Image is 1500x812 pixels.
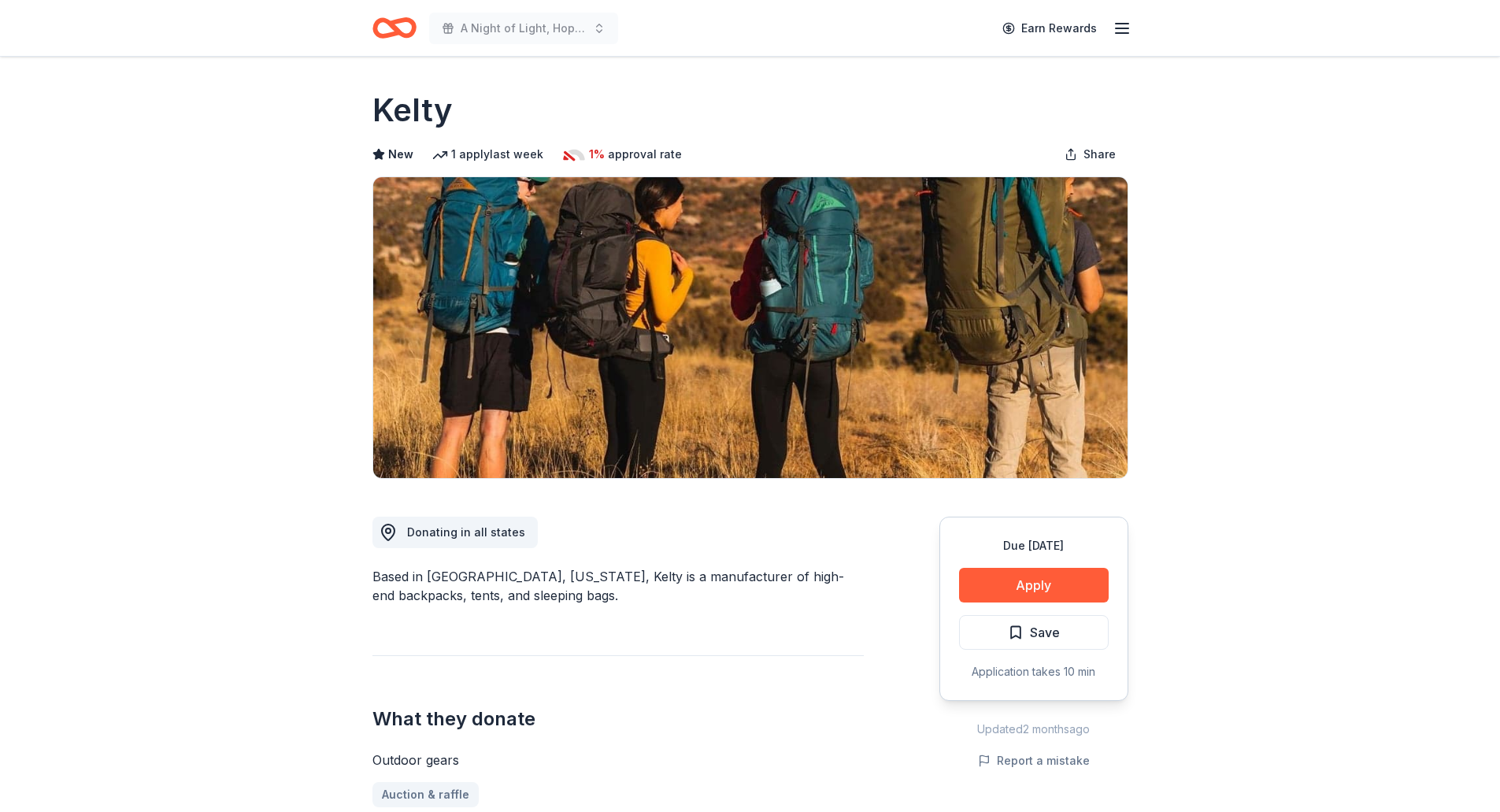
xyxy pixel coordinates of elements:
[608,145,682,164] span: approval rate
[372,706,864,732] h2: What they donate
[978,751,1090,770] button: Report a mistake
[407,525,525,539] span: Donating in all states
[993,14,1106,43] a: Earn Rewards
[1030,622,1060,643] span: Save
[429,13,618,44] button: A Night of Light, Hope, and Legacy Gala 2026
[372,9,417,46] a: Home
[959,536,1109,555] div: Due [DATE]
[461,19,587,38] span: A Night of Light, Hope, and Legacy Gala 2026
[373,177,1128,478] img: Image for Kelty
[388,145,413,164] span: New
[589,145,605,164] span: 1%
[959,662,1109,681] div: Application takes 10 min
[372,751,864,769] div: Outdoor gears
[372,88,453,132] h1: Kelty
[959,568,1109,603] button: Apply
[1052,139,1128,170] button: Share
[939,720,1128,739] div: Updated 2 months ago
[372,782,479,807] a: Auction & raffle
[432,145,543,164] div: 1 apply last week
[372,567,864,605] div: Based in [GEOGRAPHIC_DATA], [US_STATE], Kelty is a manufacturer of high-end backpacks, tents, and...
[959,615,1109,650] button: Save
[1083,145,1116,164] span: Share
